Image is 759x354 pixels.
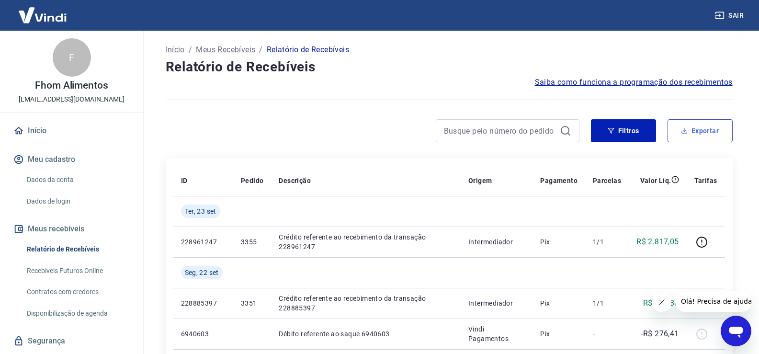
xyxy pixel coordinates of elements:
span: Ter, 23 set [185,206,216,216]
p: Intermediador [468,237,525,247]
span: Seg, 22 set [185,268,219,277]
p: Pedido [241,176,263,185]
a: Segurança [11,331,132,352]
a: Dados da conta [23,170,132,190]
p: R$ 144,38 [643,297,679,309]
p: Intermediador [468,298,525,308]
p: ID [181,176,188,185]
p: 3355 [241,237,263,247]
h4: Relatório de Recebíveis [166,57,733,77]
p: Relatório de Recebíveis [267,44,349,56]
p: Pix [540,329,578,339]
p: R$ 2.817,05 [636,236,679,248]
p: 3351 [241,298,263,308]
p: Fhom Alimentos [35,80,108,91]
p: - [593,329,621,339]
p: Origem [468,176,492,185]
a: Contratos com credores [23,282,132,302]
p: Crédito referente ao recebimento da transação 228961247 [279,232,453,251]
p: Pix [540,298,578,308]
p: Crédito referente ao recebimento da transação 228885397 [279,294,453,313]
input: Busque pelo número do pedido [444,124,556,138]
a: Dados de login [23,192,132,211]
a: Início [166,44,185,56]
a: Recebíveis Futuros Online [23,261,132,281]
p: Pagamento [540,176,578,185]
span: Olá! Precisa de ajuda? [6,7,80,14]
p: 228961247 [181,237,226,247]
p: / [259,44,262,56]
button: Filtros [591,119,656,142]
img: Vindi [11,0,74,30]
p: / [189,44,192,56]
a: Relatório de Recebíveis [23,240,132,259]
p: Pix [540,237,578,247]
p: 1/1 [593,237,621,247]
p: Tarifas [694,176,717,185]
a: Saiba como funciona a programação dos recebimentos [535,77,733,88]
a: Disponibilização de agenda [23,304,132,323]
a: Meus Recebíveis [196,44,255,56]
button: Exportar [668,119,733,142]
div: F [53,38,91,77]
iframe: Botão para abrir a janela de mensagens [721,316,751,346]
p: [EMAIL_ADDRESS][DOMAIN_NAME] [19,94,125,104]
p: Valor Líq. [640,176,671,185]
p: Parcelas [593,176,621,185]
a: Início [11,120,132,141]
button: Meus recebíveis [11,218,132,240]
iframe: Mensagem da empresa [675,291,751,312]
p: -R$ 276,41 [641,328,679,340]
p: 228885397 [181,298,226,308]
p: 6940603 [181,329,226,339]
p: Vindi Pagamentos [468,324,525,343]
p: Débito referente ao saque 6940603 [279,329,453,339]
iframe: Fechar mensagem [652,293,671,312]
p: 1/1 [593,298,621,308]
button: Sair [713,7,748,24]
p: Descrição [279,176,311,185]
button: Meu cadastro [11,149,132,170]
